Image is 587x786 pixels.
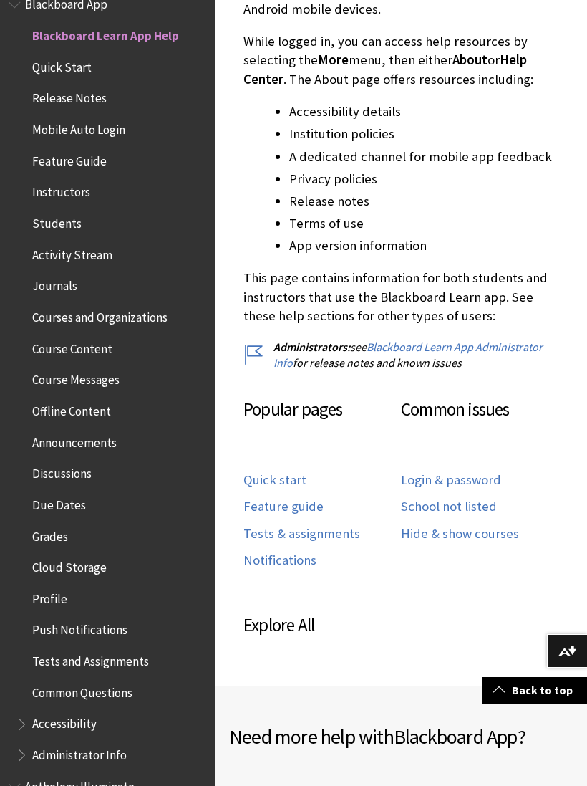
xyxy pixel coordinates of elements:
[289,214,558,234] li: Terms of use
[32,368,120,388] span: Course Messages
[452,52,487,68] span: About
[289,147,558,167] li: A dedicated channel for mobile app feedback
[243,612,558,639] h3: Explore All
[243,396,401,438] h3: Popular pages
[243,472,306,489] a: Quick start
[32,181,90,200] span: Instructors
[32,149,107,168] span: Feature Guide
[32,587,67,606] span: Profile
[32,681,132,700] span: Common Questions
[32,337,112,356] span: Course Content
[32,87,107,106] span: Release Notes
[401,499,497,515] a: School not listed
[229,722,573,752] h2: Need more help with ?
[32,24,179,43] span: Blackboard Learn App Help
[32,649,149,668] span: Tests and Assignments
[273,340,350,354] span: Administrators:
[243,52,527,87] span: Help Center
[401,472,501,489] a: Login & password
[32,431,117,450] span: Announcements
[32,555,107,575] span: Cloud Storage
[401,526,519,542] a: Hide & show courses
[32,524,68,544] span: Grades
[243,499,324,515] a: Feature guide
[32,305,168,325] span: Courses and Organizations
[289,169,558,189] li: Privacy policies
[32,118,125,137] span: Mobile Auto Login
[289,124,558,144] li: Institution policies
[32,618,127,638] span: Push Notifications
[32,461,92,481] span: Discussions
[32,55,92,75] span: Quick Start
[289,236,558,256] li: App version information
[243,269,558,325] p: This page contains information for both students and instructors that use the Blackboard Learn ap...
[394,724,518,749] span: Blackboard App
[401,396,544,438] h3: Common issues
[482,677,587,704] a: Back to top
[273,340,543,370] a: Blackboard Learn App Administrator Info
[289,191,558,211] li: Release notes
[32,243,112,262] span: Activity Stream
[32,211,82,231] span: Students
[243,339,558,371] p: see for release notes and known issues
[243,552,316,569] a: Notifications
[243,526,360,542] a: Tests & assignments
[289,102,558,122] li: Accessibility details
[32,399,111,418] span: Offline Content
[32,743,127,762] span: Administrator Info
[318,52,349,68] span: More
[32,493,86,512] span: Due Dates
[32,274,77,294] span: Journals
[243,32,558,89] p: While logged in, you can access help resources by selecting the menu, then either or . The About ...
[32,712,97,732] span: Accessibility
